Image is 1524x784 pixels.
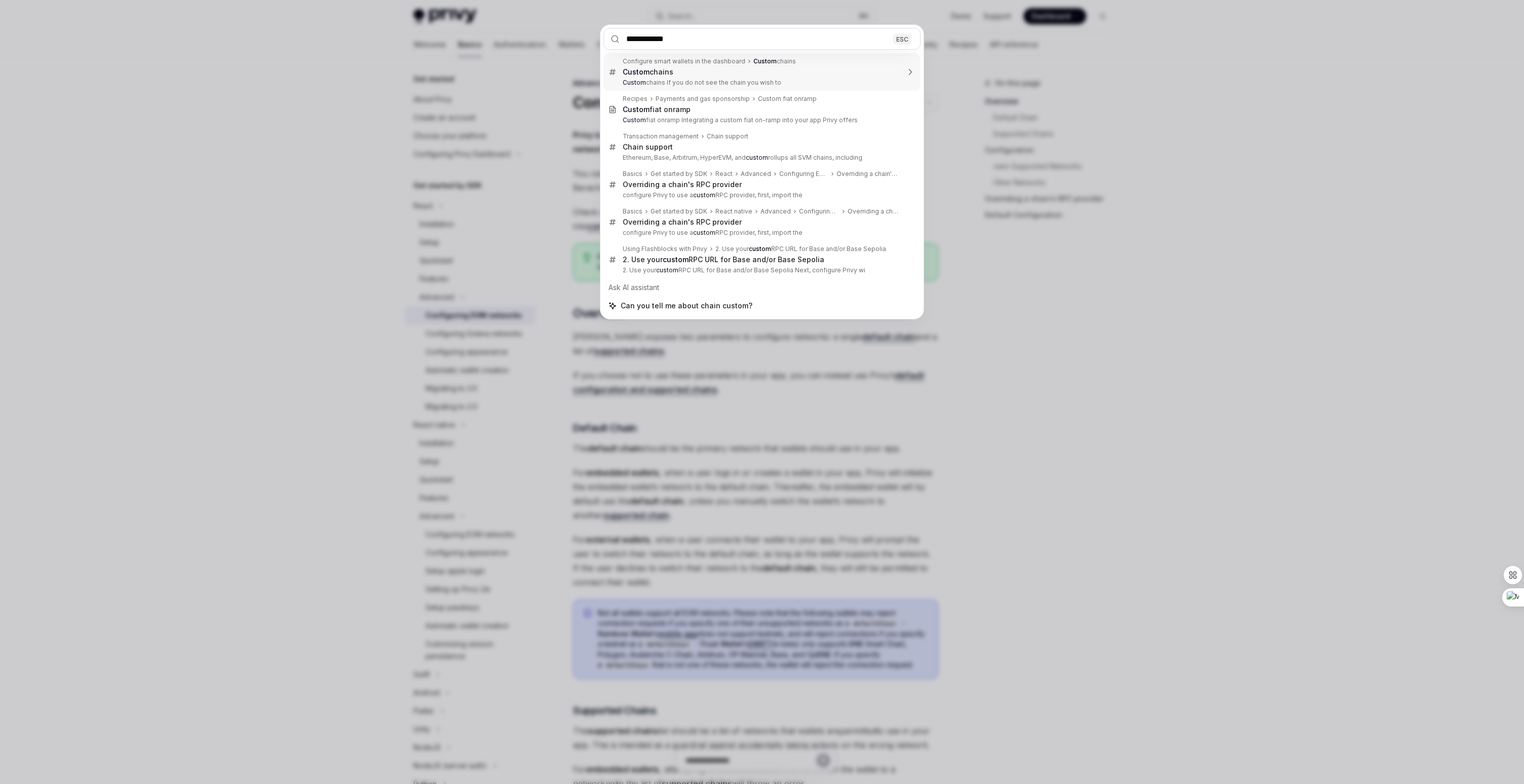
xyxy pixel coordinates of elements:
[848,207,899,216] div: Overriding a chain's RPC provider
[623,95,647,103] div: Recipes
[623,79,899,87] p: chains If you do not see the chain you wish to
[693,191,715,199] b: custom
[623,105,691,114] div: fiat onramp
[656,95,750,103] div: Payments and gas sponsorship
[623,207,642,216] div: Basics
[893,33,911,44] div: ESC
[623,67,650,76] b: Custom
[623,79,646,86] b: Custom
[799,207,840,216] div: Configuring EVM networks
[623,105,650,114] b: Custom
[603,278,921,297] div: Ask AI assistant
[623,170,642,178] div: Basics
[623,245,707,253] div: Using Flashblocks with Privy
[623,154,899,162] p: Ethereum, Base, Arbitrum, HyperEVM, and rollups all SVM chains, including
[623,191,899,199] p: configure Privy to use a RPC provider, first, import the
[623,116,899,124] p: fiat onramp Integrating a custom fiat on-ramp into your app Privy offers
[746,154,768,161] b: custom
[715,170,733,178] div: React
[693,229,715,236] b: custom
[760,207,791,216] div: Advanced
[749,245,771,253] b: custom
[623,116,646,124] b: Custom
[623,67,673,77] div: chains
[758,95,817,103] div: Custom fiat onramp
[623,255,824,264] div: 2. Use your RPC URL for Base and/or Base Sepolia
[623,266,899,274] p: 2. Use your RPC URL for Base and/or Base Sepolia Next, configure Privy wi
[663,255,689,264] b: custom
[623,132,699,140] div: Transaction management
[753,57,796,65] div: chains
[753,57,777,65] b: Custom
[623,57,745,65] div: Configure smart wallets in the dashboard
[623,180,742,189] div: Overriding a chain's RPC provider
[741,170,771,178] div: Advanced
[656,266,678,274] b: custom
[779,170,828,178] div: Configuring EVM networks
[715,207,752,216] div: React native
[621,301,752,311] span: Can you tell me about chain custom?
[623,218,742,227] div: Overriding a chain's RPC provider
[623,229,899,237] p: configure Privy to use a RPC provider, first, import the
[651,207,707,216] div: Get started by SDK
[707,132,748,140] div: Chain support
[623,142,673,152] div: Chain support
[651,170,707,178] div: Get started by SDK
[836,170,899,178] div: Overriding a chain's RPC provider
[715,245,886,253] div: 2. Use your RPC URL for Base and/or Base Sepolia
